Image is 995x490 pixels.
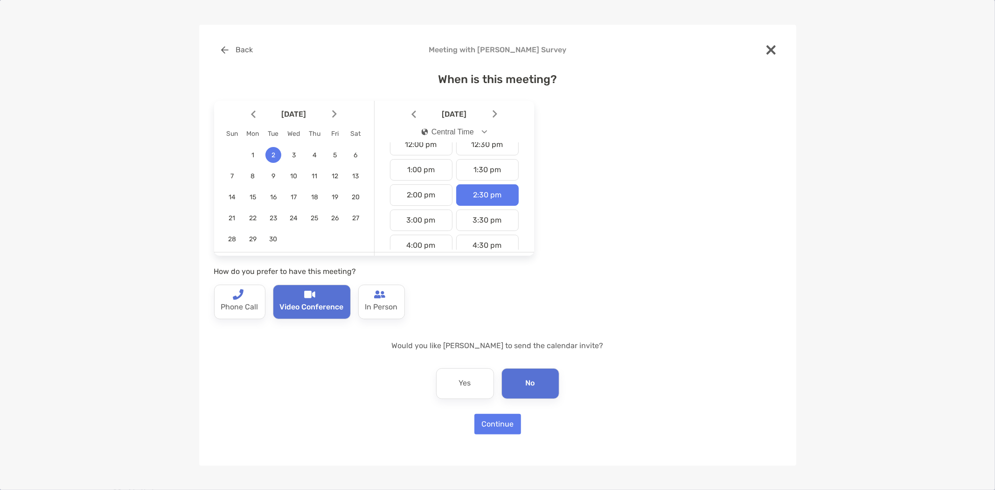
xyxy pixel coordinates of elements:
[286,214,302,222] span: 24
[265,172,281,180] span: 9
[348,193,363,201] span: 20
[286,172,302,180] span: 10
[493,110,497,118] img: Arrow icon
[221,46,229,54] img: button icon
[224,214,240,222] span: 21
[374,289,385,300] img: type-call
[481,130,487,133] img: Open dropdown arrow
[257,110,330,119] span: [DATE]
[222,130,243,138] div: Sun
[459,376,471,391] p: Yes
[327,172,343,180] span: 12
[265,193,281,201] span: 16
[304,289,315,300] img: type-call
[263,130,284,138] div: Tue
[456,184,519,206] div: 2:30 pm
[221,300,258,315] p: Phone Call
[306,151,322,159] span: 4
[280,300,344,315] p: Video Conference
[286,193,302,201] span: 17
[456,235,519,256] div: 4:30 pm
[214,266,534,277] p: How do you prefer to have this meeting?
[286,151,302,159] span: 3
[224,235,240,243] span: 28
[245,193,261,201] span: 15
[456,159,519,181] div: 1:30 pm
[390,134,452,155] div: 12:00 pm
[251,110,256,118] img: Arrow icon
[390,210,452,231] div: 3:00 pm
[265,235,281,243] span: 30
[232,289,244,300] img: type-call
[421,128,428,135] img: icon
[327,151,343,159] span: 5
[306,214,322,222] span: 25
[325,130,345,138] div: Fri
[390,159,452,181] div: 1:00 pm
[390,235,452,256] div: 4:00 pm
[306,193,322,201] span: 18
[306,172,322,180] span: 11
[245,151,261,159] span: 1
[766,45,776,55] img: close modal
[265,151,281,159] span: 2
[224,193,240,201] span: 14
[411,110,416,118] img: Arrow icon
[327,193,343,201] span: 19
[526,376,535,391] p: No
[214,40,260,60] button: Back
[327,214,343,222] span: 26
[245,172,261,180] span: 8
[304,130,325,138] div: Thu
[245,235,261,243] span: 29
[474,414,521,434] button: Continue
[214,73,781,86] h4: When is this meeting?
[224,172,240,180] span: 7
[332,110,337,118] img: Arrow icon
[348,214,363,222] span: 27
[345,130,366,138] div: Sat
[456,210,519,231] div: 3:30 pm
[243,130,263,138] div: Mon
[390,184,452,206] div: 2:00 pm
[348,172,363,180] span: 13
[214,340,781,351] p: Would you like [PERSON_NAME] to send the calendar invite?
[365,300,398,315] p: In Person
[284,130,304,138] div: Wed
[413,121,495,143] button: iconCentral Time
[348,151,363,159] span: 6
[421,128,474,136] div: Central Time
[265,214,281,222] span: 23
[245,214,261,222] span: 22
[214,45,781,54] h4: Meeting with [PERSON_NAME] Survey
[418,110,491,119] span: [DATE]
